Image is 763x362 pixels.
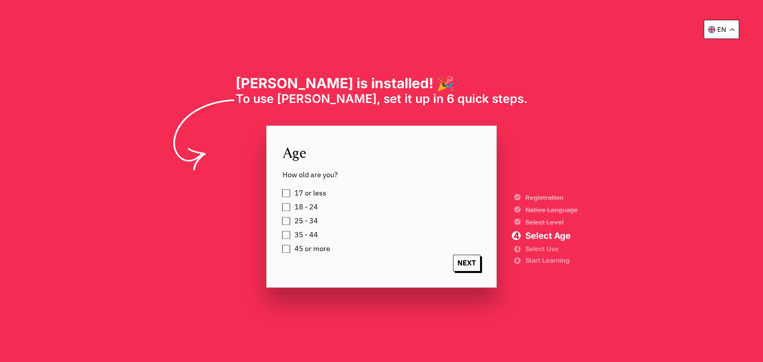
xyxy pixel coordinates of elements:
span: Select Age [525,231,578,240]
span: How old are you? [283,170,480,179]
h1: [PERSON_NAME] is installed! 🎉 [236,75,528,91]
span: Select Use [525,246,578,252]
span: 35 - 44 [294,231,318,239]
span: Native Language [525,207,578,213]
span: 25 - 34 [294,217,318,225]
span: 17 or less [294,189,326,197]
span: To use [PERSON_NAME], set it up in 6 quick steps. [236,91,528,106]
span: Select Level [525,219,578,225]
span: 45 or more [294,245,330,253]
p: en [717,25,726,33]
span: Start Learning [525,257,578,263]
span: NEXT [453,255,480,271]
span: Age [283,142,480,162]
span: Registration [525,194,578,201]
span: 18 - 24 [294,203,318,211]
